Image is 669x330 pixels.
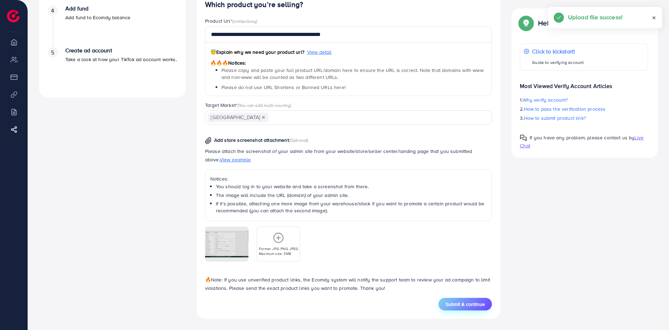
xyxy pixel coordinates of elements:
span: 🔥🔥🔥 [210,59,228,66]
img: Popup guide [520,134,527,141]
img: logo [7,10,20,22]
span: Notices: [210,59,246,66]
div: Search for option [205,110,492,125]
label: Target Market [205,102,291,109]
li: If it's possible, attaching one more image from your warehouse/stock if you want to promote a cer... [216,200,487,214]
span: (compulsory) [232,18,257,24]
img: Popup guide [520,17,532,29]
p: Add fund to Ecomdy balance [65,13,130,22]
h4: Add fund [65,5,130,12]
img: img [205,137,212,144]
h4: Create ad account [65,47,177,54]
button: Submit & continue [438,298,492,310]
span: View detail [307,49,332,56]
img: img uploaded [205,231,248,257]
span: Submit & continue [445,301,485,308]
li: You should log in to your website and take a screenshot from there. [216,183,487,190]
li: Create ad account [39,47,186,89]
p: Take a look at how your TikTok ad account works. [65,55,177,64]
span: Explain why we need your product url? [210,49,304,56]
span: 😇 [210,49,216,56]
span: How to pass the verification process [524,105,606,112]
p: Format: JPG, PNG, JPEG [259,246,298,251]
h5: Upload file success! [568,13,623,22]
label: Product Url [205,17,257,24]
p: Most Viewed Verify Account Articles [520,76,648,90]
p: 2. [520,105,648,113]
span: Why verify account? [523,96,568,103]
p: Maximum size: 5MB [259,251,298,256]
p: Help [538,19,553,27]
p: Please attach the screenshot of your admin site from your website/store/seller center/landing pag... [205,147,492,164]
input: Search for option [269,112,483,123]
span: View example [220,156,251,163]
span: 4 [51,7,54,15]
span: (You can add multi-country) [238,102,291,108]
span: [GEOGRAPHIC_DATA] [208,113,268,123]
p: 3. [520,114,648,122]
span: Add store screenshot attachment [214,137,289,144]
p: Guide to verifying account [532,58,584,67]
span: Please do not use URL Shortens or Banned URLs here! [221,84,346,91]
p: Note: If you use unverified product links, the Ecomdy system will notify the support team to revi... [205,276,492,292]
span: (Optional) [289,137,308,143]
button: Deselect Pakistan [262,116,265,119]
p: Notices: [210,175,487,183]
p: Click to kickstart! [532,47,584,56]
span: How to submit product link? [524,115,586,122]
span: If you have any problem, please contact us by [530,134,634,141]
span: Please copy and paste your full product URL/domain here to ensure the URL is correct. Note that d... [221,67,483,81]
span: 5 [51,49,54,57]
li: The image will include the URL (domain) of your admin site. [216,192,487,199]
iframe: Chat [639,299,664,325]
p: 1. [520,96,648,104]
h4: Which product you’re selling? [205,0,492,9]
span: 🔥 [205,276,211,283]
li: Add fund [39,5,186,47]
